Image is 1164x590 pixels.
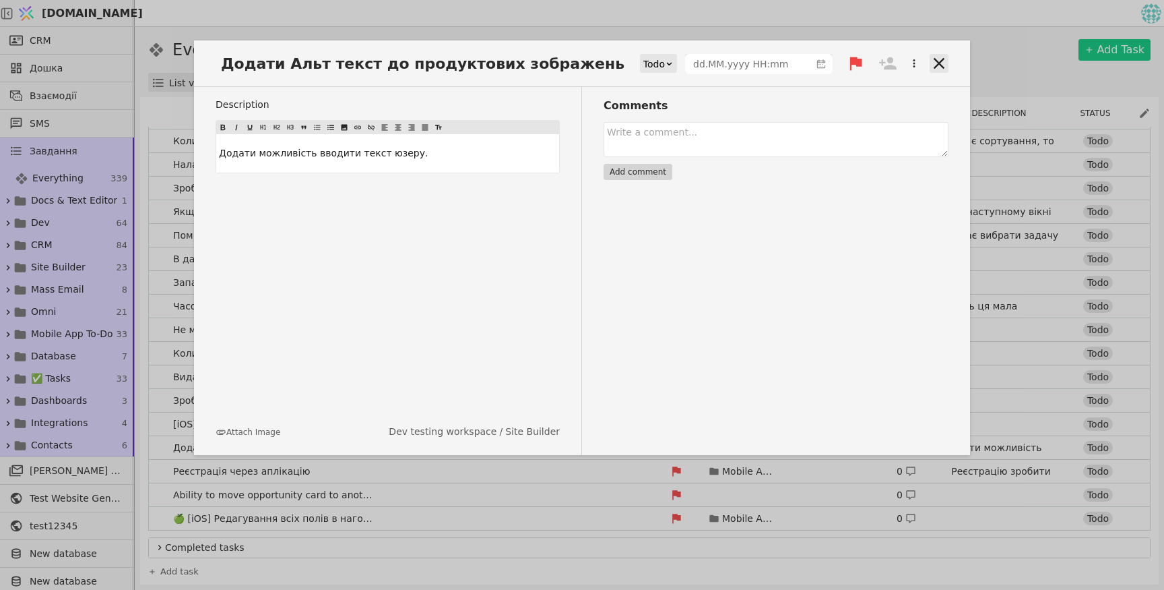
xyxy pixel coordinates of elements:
input: dd.MM.yyyy HH:mm [686,55,810,73]
svg: calender simple [816,59,826,69]
span: Додати Альт текст до продуктових зображень [216,53,638,75]
a: Site Builder [505,425,560,439]
div: Todo [643,55,665,73]
h3: Comments [604,98,948,114]
a: Dev testing workspace [389,425,496,439]
label: Description [216,98,560,112]
span: Додати можливість вводити текст юзеру. [219,148,428,158]
button: Add comment [604,164,672,180]
button: Attach Image [216,426,280,438]
div: / [389,425,560,439]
